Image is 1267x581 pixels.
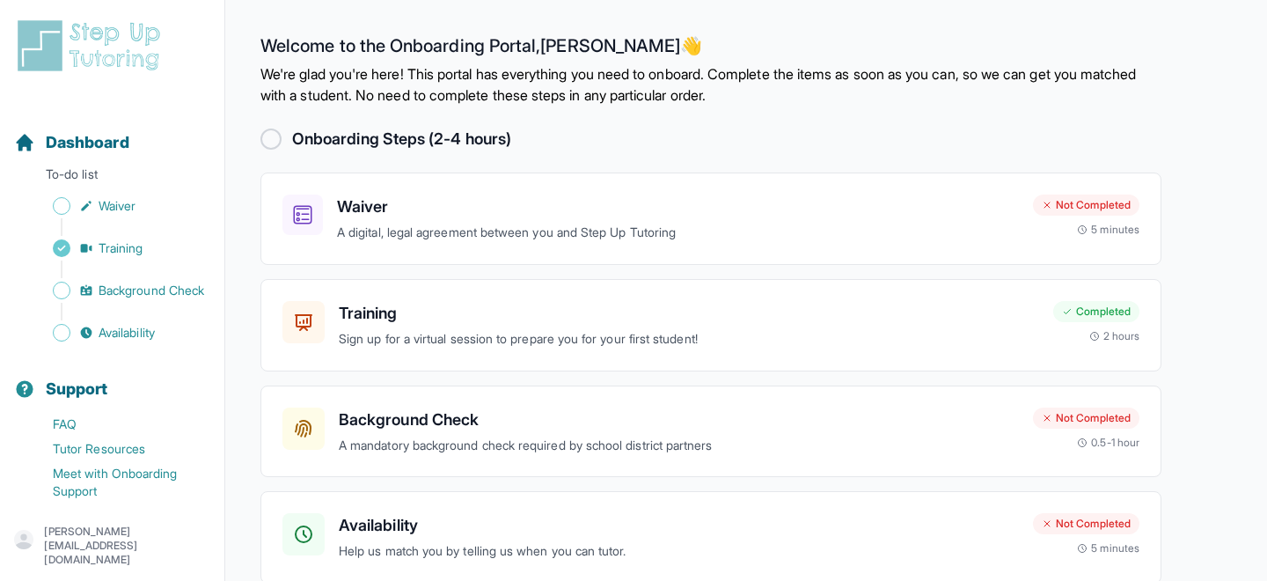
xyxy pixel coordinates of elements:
[7,102,217,162] button: Dashboard
[14,437,224,461] a: Tutor Resources
[1033,195,1139,216] div: Not Completed
[99,239,143,257] span: Training
[260,173,1161,265] a: WaiverA digital, legal agreement between you and Step Up TutoringNot Completed5 minutes
[260,63,1161,106] p: We're glad you're here! This portal has everything you need to onboard. Complete the items as soo...
[339,301,1039,326] h3: Training
[339,436,1019,456] p: A mandatory background check required by school district partners
[14,461,224,504] a: Meet with Onboarding Support
[337,195,1019,219] h3: Waiver
[339,513,1019,538] h3: Availability
[7,349,217,408] button: Support
[292,127,511,151] h2: Onboarding Steps (2-4 hours)
[14,412,224,437] a: FAQ
[99,324,155,342] span: Availability
[46,377,108,401] span: Support
[14,18,171,74] img: logo
[46,130,129,155] span: Dashboard
[1033,408,1139,429] div: Not Completed
[14,525,210,567] button: [PERSON_NAME][EMAIL_ADDRESS][DOMAIN_NAME]
[14,504,224,528] a: Contact Onboarding Support
[1033,513,1139,534] div: Not Completed
[1089,329,1140,343] div: 2 hours
[7,165,217,190] p: To-do list
[339,541,1019,562] p: Help us match you by telling us when you can tutor.
[14,130,129,155] a: Dashboard
[99,197,135,215] span: Waiver
[337,223,1019,243] p: A digital, legal agreement between you and Step Up Tutoring
[339,408,1019,432] h3: Background Check
[1053,301,1139,322] div: Completed
[44,525,210,567] p: [PERSON_NAME][EMAIL_ADDRESS][DOMAIN_NAME]
[260,279,1161,371] a: TrainingSign up for a virtual session to prepare you for your first student!Completed2 hours
[1077,436,1139,450] div: 0.5-1 hour
[99,282,204,299] span: Background Check
[260,35,1161,63] h2: Welcome to the Onboarding Portal, [PERSON_NAME] 👋
[339,329,1039,349] p: Sign up for a virtual session to prepare you for your first student!
[1077,541,1139,555] div: 5 minutes
[14,236,224,261] a: Training
[1077,223,1139,237] div: 5 minutes
[14,320,224,345] a: Availability
[14,278,224,303] a: Background Check
[260,386,1161,478] a: Background CheckA mandatory background check required by school district partnersNot Completed0.5...
[14,194,224,218] a: Waiver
